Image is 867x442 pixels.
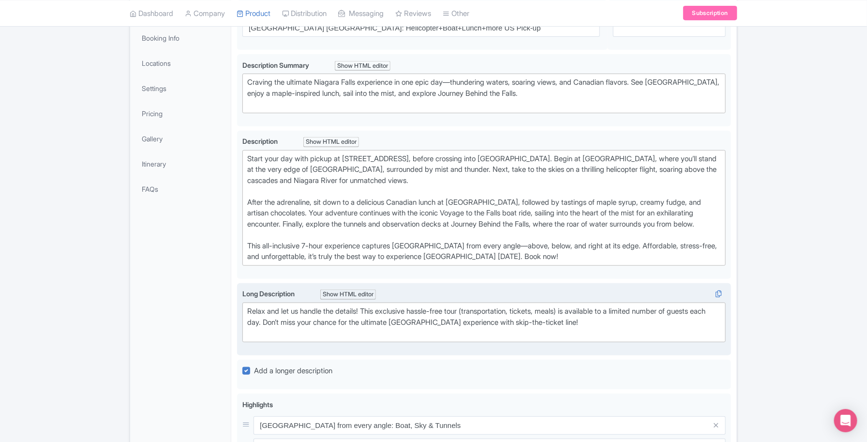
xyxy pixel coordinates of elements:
[303,137,359,147] div: Show HTML editor
[242,290,296,298] span: Long Description
[683,6,737,20] a: Subscription
[132,153,229,175] a: Itinerary
[335,61,390,71] div: Show HTML editor
[242,61,311,69] span: Description Summary
[132,27,229,49] a: Booking Info
[132,178,229,200] a: FAQs
[132,103,229,124] a: Pricing
[254,366,332,375] span: Add a longer description
[247,306,721,339] div: Relax and let us handle the details! This exclusive hassle-free tour (transportation, tickets, me...
[247,153,721,262] div: Start your day with pickup at [STREET_ADDRESS], before crossing into [GEOGRAPHIC_DATA]. Begin at ...
[242,400,273,409] span: Highlights
[834,409,857,432] div: Open Intercom Messenger
[132,128,229,150] a: Gallery
[242,137,279,145] span: Description
[132,77,229,99] a: Settings
[320,290,376,300] div: Show HTML editor
[247,77,721,110] div: Craving the ultimate Niagara Falls experience in one epic day—thundering waters, soaring views, a...
[132,52,229,74] a: Locations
